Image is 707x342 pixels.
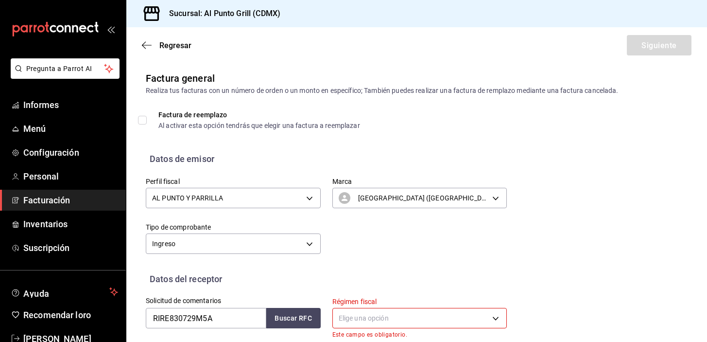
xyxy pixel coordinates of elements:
font: Al activar esta opción tendrás que elegir una factura a reemplazar [158,122,360,129]
font: Menú [23,124,46,134]
font: Pregunta a Parrot AI [26,65,92,72]
font: Regresar [159,41,191,50]
font: Tipo de comprobante [146,223,211,231]
button: abrir_cajón_menú [107,25,115,33]
font: Solicitud de comentarios [146,297,221,305]
font: Sucursal: Al Punto Grill (CDMX) [169,9,280,18]
font: [GEOGRAPHIC_DATA] ([GEOGRAPHIC_DATA]me) [358,194,507,202]
font: Régimen fiscal [332,298,377,306]
font: Este campo es obligatorio. [332,331,407,338]
button: Buscar RFC [266,308,321,328]
font: Realiza tus facturas con un número de orden o un monto en específico; También puedes realizar una... [146,87,619,94]
font: Informes [23,100,59,110]
font: Factura general [146,72,215,84]
font: Facturación [23,195,70,205]
font: Datos de emisor [150,154,214,164]
font: Perfil fiscal [146,178,180,185]
font: Datos del receptor [150,274,222,284]
font: AL PUNTO Y PARRILLA [152,194,224,202]
font: Ayuda [23,288,50,299]
button: Regresar [142,41,191,50]
font: Suscripción [23,243,69,253]
button: Pregunta a Parrot AI [11,58,120,79]
font: Buscar RFC [275,315,312,323]
font: Elige una opción [339,314,389,322]
font: Recomendar loro [23,310,91,320]
font: Ingreso [152,240,175,248]
font: Marca [332,178,352,185]
font: Personal [23,171,59,181]
font: Factura de reemplazo [158,111,227,119]
font: Inventarios [23,219,68,229]
a: Pregunta a Parrot AI [7,71,120,81]
font: Configuración [23,147,79,158]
